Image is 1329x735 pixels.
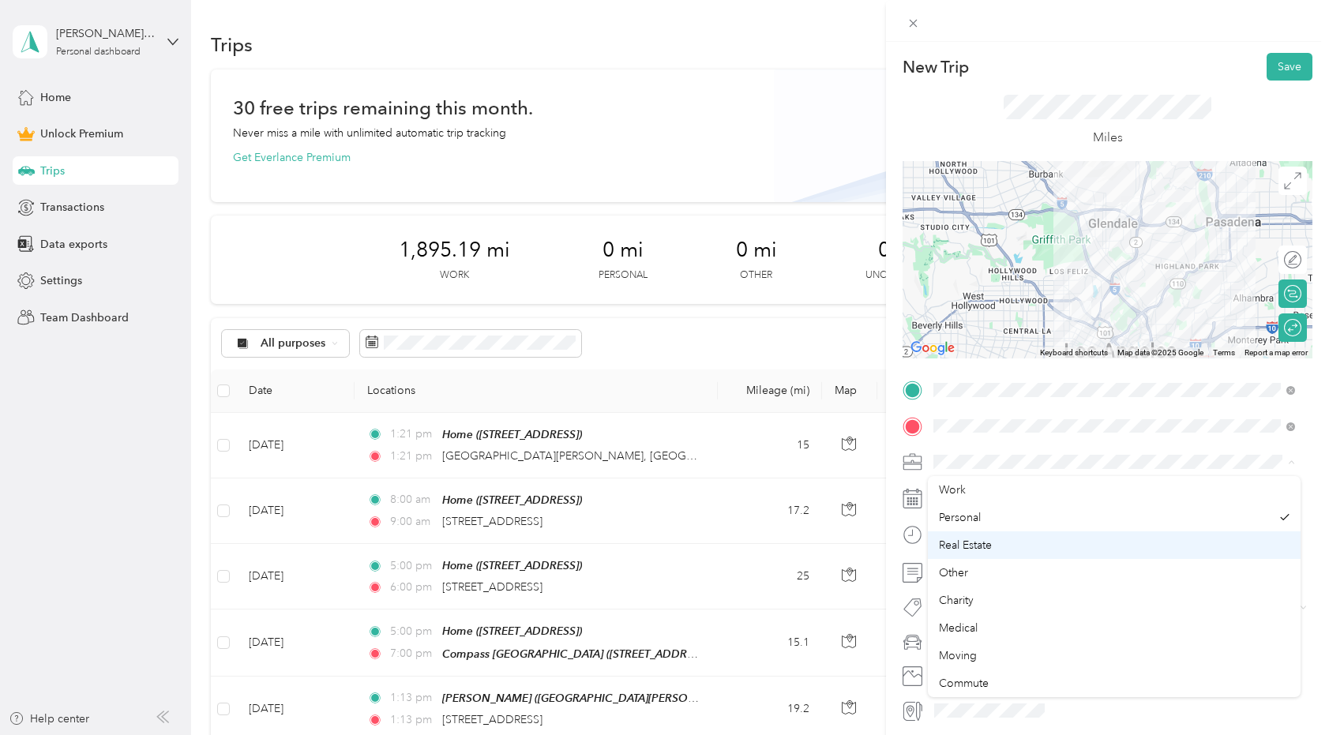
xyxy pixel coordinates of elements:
[1213,348,1235,357] a: Terms (opens in new tab)
[939,594,974,607] span: Charity
[939,483,966,497] span: Work
[1241,647,1329,735] iframe: Everlance-gr Chat Button Frame
[939,677,989,690] span: Commute
[907,338,959,358] a: Open this area in Google Maps (opens a new window)
[907,338,959,358] img: Google
[1040,347,1108,358] button: Keyboard shortcuts
[1245,348,1308,357] a: Report a map error
[939,538,992,552] span: Real Estate
[1267,53,1312,81] button: Save
[939,566,968,579] span: Other
[939,511,981,524] span: Personal
[1093,128,1123,148] p: Miles
[939,649,977,662] span: Moving
[939,621,978,635] span: Medical
[1117,348,1203,357] span: Map data ©2025 Google
[903,56,969,78] p: New Trip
